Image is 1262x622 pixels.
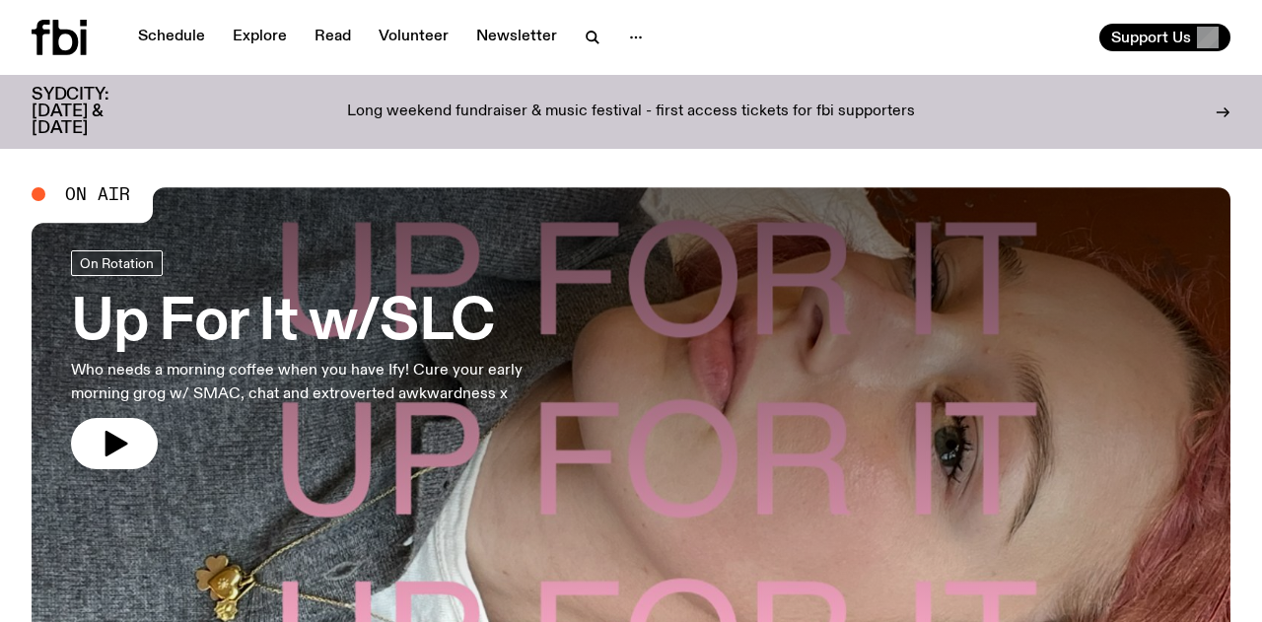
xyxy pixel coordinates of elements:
span: On Air [65,185,130,203]
a: Read [303,24,363,51]
a: Up For It w/SLCWho needs a morning coffee when you have Ify! Cure your early morning grog w/ SMAC... [71,250,576,469]
button: Support Us [1099,24,1230,51]
p: Who needs a morning coffee when you have Ify! Cure your early morning grog w/ SMAC, chat and extr... [71,359,576,406]
a: Newsletter [464,24,569,51]
a: Explore [221,24,299,51]
a: Schedule [126,24,217,51]
h3: SYDCITY: [DATE] & [DATE] [32,87,158,137]
p: Long weekend fundraiser & music festival - first access tickets for fbi supporters [347,104,915,121]
h3: Up For It w/SLC [71,296,576,351]
a: Volunteer [367,24,460,51]
span: Support Us [1111,29,1191,46]
a: On Rotation [71,250,163,276]
span: On Rotation [80,255,154,270]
